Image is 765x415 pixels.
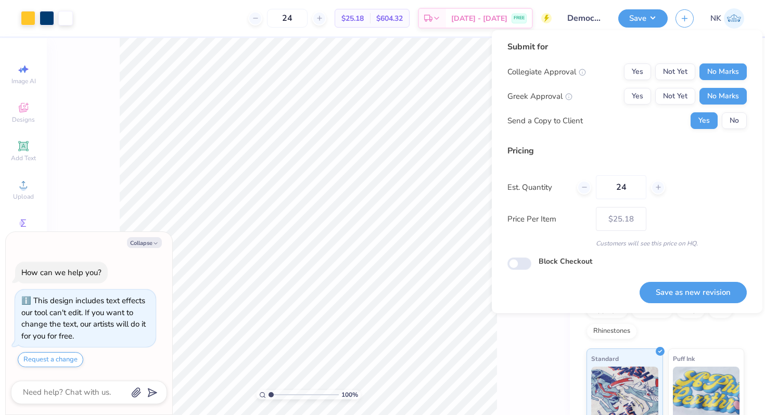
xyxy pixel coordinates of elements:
[127,237,162,248] button: Collapse
[267,9,308,28] input: – –
[691,112,718,129] button: Yes
[13,192,34,201] span: Upload
[624,63,651,80] button: Yes
[507,181,569,193] label: Est. Quantity
[376,13,403,24] span: $604.32
[618,9,668,28] button: Save
[655,88,695,105] button: Not Yet
[710,8,744,29] a: NK
[507,90,572,102] div: Greek Approval
[722,112,747,129] button: No
[21,295,146,341] div: This design includes text effects our tool can't edit. If you want to change the text, our artist...
[18,352,83,367] button: Request a change
[699,63,747,80] button: No Marks
[559,8,610,29] input: Untitled Design
[12,115,35,124] span: Designs
[21,267,101,278] div: How can we help you?
[591,353,619,364] span: Standard
[507,239,747,248] div: Customers will see this price on HQ.
[710,12,721,24] span: NK
[539,256,592,267] label: Block Checkout
[673,353,695,364] span: Puff Ink
[11,77,36,85] span: Image AI
[699,88,747,105] button: No Marks
[507,66,586,78] div: Collegiate Approval
[11,154,36,162] span: Add Text
[655,63,695,80] button: Not Yet
[724,8,744,29] img: Nasrullah Khan
[640,282,747,303] button: Save as new revision
[514,15,525,22] span: FREE
[624,88,651,105] button: Yes
[507,145,747,157] div: Pricing
[596,175,646,199] input: – –
[586,323,637,339] div: Rhinestones
[341,390,358,399] span: 100 %
[507,213,588,225] label: Price Per Item
[507,115,583,127] div: Send a Copy to Client
[451,13,507,24] span: [DATE] - [DATE]
[341,13,364,24] span: $25.18
[507,41,747,53] div: Submit for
